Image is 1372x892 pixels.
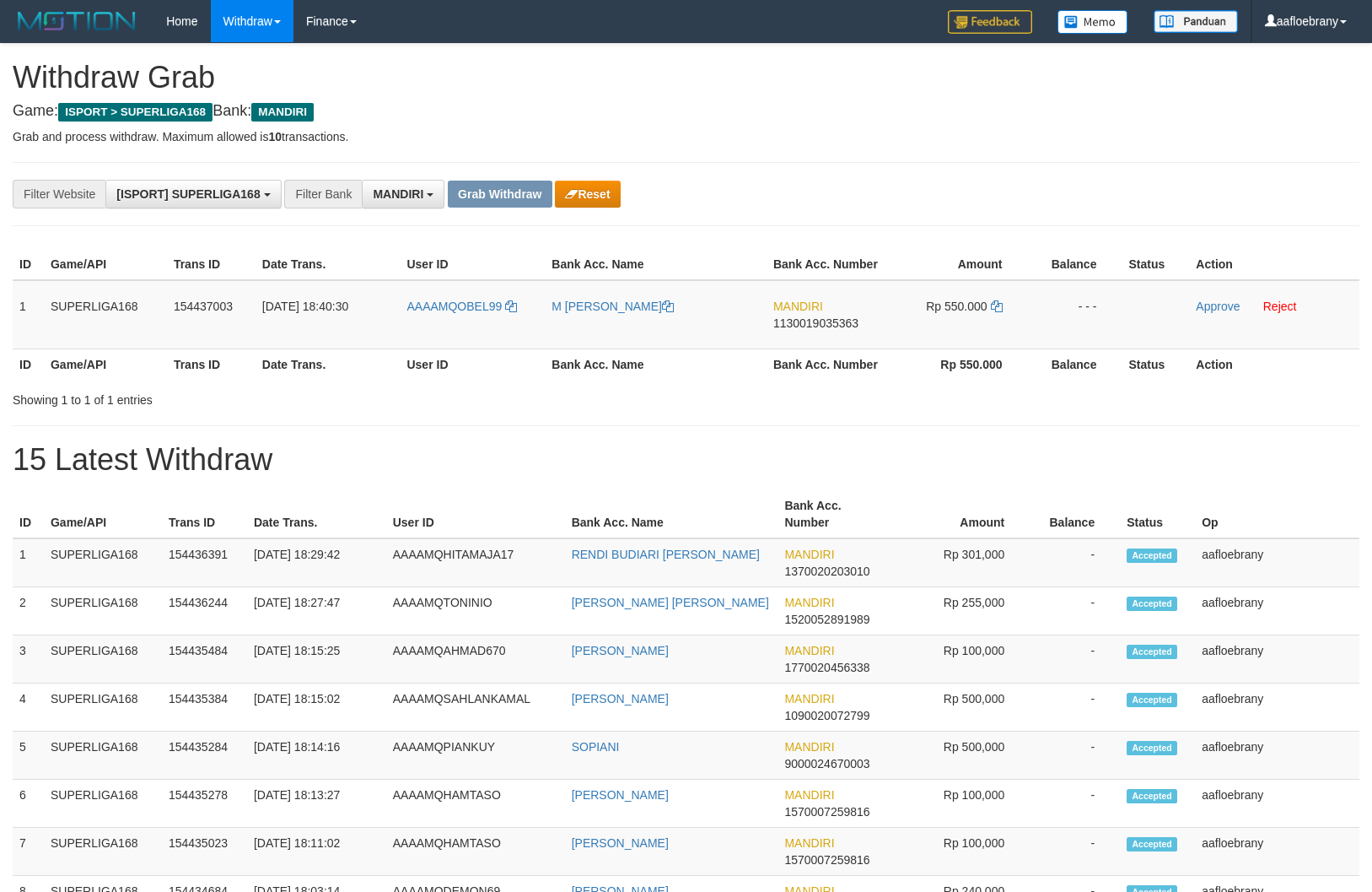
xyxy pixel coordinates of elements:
[1195,635,1359,684] td: aafloebrany
[1030,635,1120,684] td: -
[247,684,386,732] td: [DATE] 18:15:02
[893,538,1030,587] td: Rp 301,000
[1189,249,1359,280] th: Action
[1127,597,1177,611] span: Accepted
[1028,280,1122,349] td: - - -
[256,249,401,280] th: Date Trans.
[784,613,869,626] span: Copy 1520052891989 to clipboard
[886,249,1028,280] th: Amount
[13,385,559,408] div: Showing 1 to 1 of 1 entries
[1195,490,1359,538] th: Op
[162,538,247,587] td: 154436391
[386,587,565,635] td: AAAAMQTONINIO
[44,490,162,538] th: Game/API
[893,684,1030,732] td: Rp 500,000
[893,780,1030,828] td: Rp 100,000
[784,596,834,609] span: MANDIRI
[767,249,886,280] th: Bank Acc. Number
[1195,780,1359,828] td: aafloebrany
[572,740,620,754] a: SOPIANI
[1127,741,1177,755] span: Accepted
[948,10,1032,34] img: Feedback.jpg
[784,740,834,754] span: MANDIRI
[784,805,869,819] span: Copy 1570007259816 to clipboard
[784,836,834,850] span: MANDIRI
[1122,349,1189,380] th: Status
[247,538,386,587] td: [DATE] 18:29:42
[44,828,162,876] td: SUPERLIGA168
[572,644,669,657] a: [PERSON_NAME]
[44,587,162,635] td: SUPERLIGA168
[162,780,247,828] td: 154435278
[1122,249,1189,280] th: Status
[13,249,44,280] th: ID
[572,836,669,850] a: [PERSON_NAME]
[893,828,1030,876] td: Rp 100,000
[162,635,247,684] td: 154435484
[162,684,247,732] td: 154435384
[44,780,162,828] td: SUPERLIGA168
[784,565,869,578] span: Copy 1370020203010 to clipboard
[1030,828,1120,876] td: -
[13,780,44,828] td: 6
[1127,645,1177,659] span: Accepted
[1120,490,1195,538] th: Status
[448,181,551,208] button: Grab Withdraw
[44,349,167,380] th: Game/API
[247,828,386,876] td: [DATE] 18:11:02
[893,587,1030,635] td: Rp 255,000
[247,635,386,684] td: [DATE] 18:15:25
[386,732,565,780] td: AAAAMQPIANKUY
[1030,587,1120,635] td: -
[13,180,105,208] div: Filter Website
[13,538,44,587] td: 1
[886,349,1028,380] th: Rp 550.000
[386,780,565,828] td: AAAAMQHAMTASO
[13,128,1359,145] p: Grab and process withdraw. Maximum allowed is transactions.
[162,828,247,876] td: 154435023
[247,732,386,780] td: [DATE] 18:14:16
[13,103,1359,120] h4: Game: Bank:
[784,661,869,674] span: Copy 1770020456338 to clipboard
[162,732,247,780] td: 154435284
[247,490,386,538] th: Date Trans.
[555,181,620,208] button: Reset
[784,709,869,722] span: Copy 1090020072799 to clipboard
[767,349,886,380] th: Bank Acc. Number
[386,538,565,587] td: AAAAMQHITAMAJA17
[13,61,1359,95] h1: Withdraw Grab
[1195,684,1359,732] td: aafloebrany
[1195,732,1359,780] td: aafloebrany
[572,692,669,705] a: [PERSON_NAME]
[773,300,823,313] span: MANDIRI
[284,180,362,208] div: Filter Bank
[13,8,141,34] img: MOTION_logo.png
[784,853,869,867] span: Copy 1570007259816 to clipboard
[1195,828,1359,876] td: aafloebrany
[268,130,282,143] strong: 10
[362,180,444,208] button: MANDIRI
[1195,587,1359,635] td: aafloebrany
[386,490,565,538] th: User ID
[784,692,834,705] span: MANDIRI
[572,788,669,802] a: [PERSON_NAME]
[1030,780,1120,828] td: -
[406,300,502,313] span: AAAAMQOBEL99
[13,635,44,684] td: 3
[247,780,386,828] td: [DATE] 18:13:27
[262,300,348,313] span: [DATE] 18:40:30
[784,757,869,770] span: Copy 9000024670003 to clipboard
[162,490,247,538] th: Trans ID
[1030,684,1120,732] td: -
[13,280,44,349] td: 1
[44,635,162,684] td: SUPERLIGA168
[386,828,565,876] td: AAAAMQHAMTASO
[551,300,674,313] a: M [PERSON_NAME]
[565,490,778,538] th: Bank Acc. Name
[13,587,44,635] td: 2
[893,490,1030,538] th: Amount
[13,443,1359,477] h1: 15 Latest Withdraw
[545,249,767,280] th: Bank Acc. Name
[773,316,858,330] span: Copy 1130019035363 to clipboard
[13,684,44,732] td: 4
